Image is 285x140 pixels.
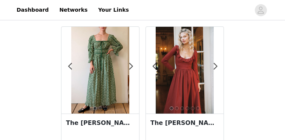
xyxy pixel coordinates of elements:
button: 1 [170,106,173,110]
button: 3 [104,106,107,110]
div: avatar [257,4,264,16]
a: Your Links [93,2,133,18]
button: 4 [185,106,189,110]
button: 6 [196,106,200,110]
button: 5 [191,106,195,110]
a: Dashboard [12,2,53,18]
button: 2 [98,106,102,110]
h3: The [PERSON_NAME] Dress | Lovebird Laurel [66,118,135,128]
h3: The [PERSON_NAME] Dress | Red Dahlia [150,118,219,128]
button: 2 [175,106,179,110]
a: Networks [55,2,92,18]
button: 1 [93,106,97,110]
button: 3 [180,106,184,110]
